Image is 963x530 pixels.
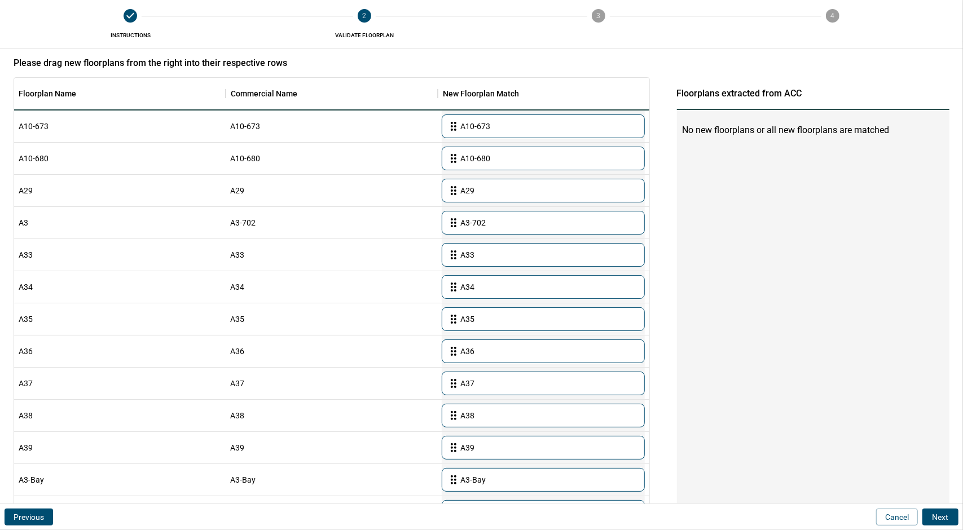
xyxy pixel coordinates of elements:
span: Confirm [720,32,945,39]
text: 4 [830,12,834,20]
div: A35 [14,315,226,324]
div: A3-Bay [442,468,644,492]
div: Floorplans extracted from ACC [677,77,949,110]
div: A3 [14,218,226,227]
div: A33 [226,250,437,259]
div: A35 [442,307,644,331]
div: A36 [442,339,644,363]
div: Please drag new floorplans from the right into their respective rows [14,58,949,77]
div: A38 [442,404,644,427]
div: A34 [442,275,644,299]
div: A37 [226,379,437,388]
div: A33 [14,250,226,259]
div: A39 [442,436,644,460]
span: Validate FLOORPLAN [252,32,477,39]
div: A3-Bay [14,475,226,484]
div: A38 [226,411,437,420]
div: A35 [226,315,437,324]
div: A10-673 [442,114,644,138]
div: A3-702 [442,211,644,235]
div: A34 [226,282,437,291]
button: Previous [5,509,53,525]
span: [GEOGRAPHIC_DATA] [486,32,711,39]
div: Floorplan Name [14,89,225,98]
div: A38 [14,411,226,420]
div: A10-680 [226,154,437,163]
div: A36 [14,347,226,356]
div: A34 [14,282,226,291]
div: A36 [226,347,437,356]
text: 3 [596,12,600,20]
div: A37 [442,372,644,395]
div: A3-702 [226,218,437,227]
div: A29 [442,179,644,202]
div: A10-680 [442,147,644,170]
div: A33 [442,243,644,267]
div: New Floorplan Match [437,89,649,98]
div: A39 [14,443,226,452]
div: A3-Bay [226,475,437,484]
button: Next [922,509,958,525]
div: A10-673 [14,122,226,131]
div: Commercial Name [225,89,437,98]
div: A39 [226,443,437,452]
text: 2 [363,12,367,20]
div: A29 [226,186,437,195]
div: No new floorplans or all new floorplans are matched [683,116,944,144]
button: Cancel [876,509,918,525]
div: A4 [442,500,644,524]
div: A37 [14,379,226,388]
span: Instructions [18,32,243,39]
div: A29 [14,186,226,195]
div: A10-673 [226,122,437,131]
div: A10-680 [14,154,226,163]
